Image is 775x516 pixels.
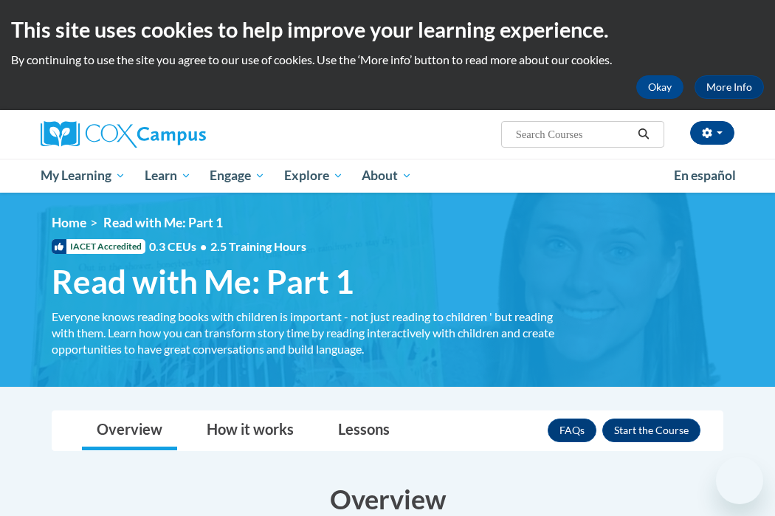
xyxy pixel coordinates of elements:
[210,239,306,253] span: 2.5 Training Hours
[362,167,412,185] span: About
[690,121,734,145] button: Account Settings
[52,309,561,357] div: Everyone knows reading books with children is important - not just reading to children ' but read...
[275,159,353,193] a: Explore
[145,167,191,185] span: Learn
[31,159,135,193] a: My Learning
[633,125,655,143] button: Search
[674,168,736,183] span: En español
[200,239,207,253] span: •
[664,160,745,191] a: En español
[149,238,306,255] span: 0.3 CEUs
[52,215,86,230] a: Home
[41,121,257,148] a: Cox Campus
[82,411,177,450] a: Overview
[52,262,354,301] span: Read with Me: Part 1
[11,52,764,68] p: By continuing to use the site you agree to our use of cookies. Use the ‘More info’ button to read...
[284,167,343,185] span: Explore
[52,239,145,254] span: IACET Accredited
[192,411,309,450] a: How it works
[135,159,201,193] a: Learn
[103,215,223,230] span: Read with Me: Part 1
[323,411,404,450] a: Lessons
[695,75,764,99] a: More Info
[353,159,422,193] a: About
[41,167,125,185] span: My Learning
[30,159,745,193] div: Main menu
[716,457,763,504] iframe: Button to launch messaging window
[602,419,700,442] button: Enroll
[548,419,596,442] a: FAQs
[11,15,764,44] h2: This site uses cookies to help improve your learning experience.
[200,159,275,193] a: Engage
[41,121,206,148] img: Cox Campus
[514,125,633,143] input: Search Courses
[636,75,683,99] button: Okay
[210,167,265,185] span: Engage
